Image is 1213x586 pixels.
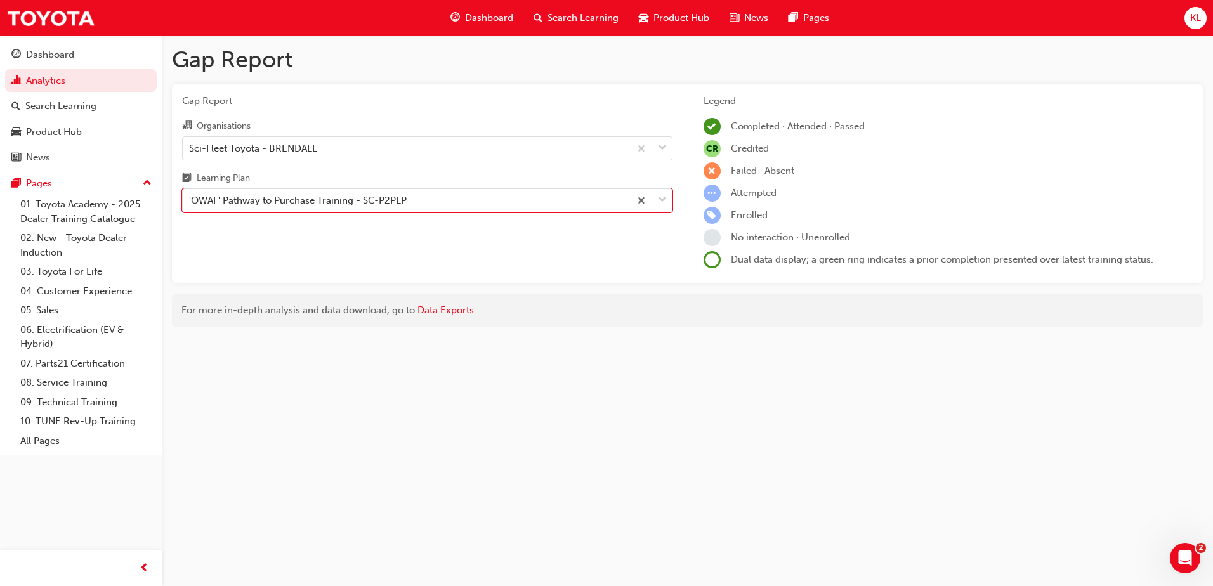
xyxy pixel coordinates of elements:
a: 08. Service Training [15,373,157,393]
button: KL [1184,7,1207,29]
a: 01. Toyota Academy - 2025 Dealer Training Catalogue [15,195,157,228]
span: 2 [1196,543,1206,553]
a: 02. New - Toyota Dealer Induction [15,228,157,262]
a: guage-iconDashboard [440,5,523,31]
a: 10. TUNE Rev-Up Training [15,412,157,431]
div: Product Hub [26,125,82,140]
a: Data Exports [417,304,474,316]
span: search-icon [11,101,20,112]
span: down-icon [658,192,667,209]
a: 05. Sales [15,301,157,320]
a: 03. Toyota For Life [15,262,157,282]
a: Dashboard [5,43,157,67]
span: null-icon [704,140,721,157]
span: guage-icon [11,49,21,61]
div: Legend [704,94,1193,108]
div: Learning Plan [197,172,250,185]
button: Pages [5,172,157,195]
a: 06. Electrification (EV & Hybrid) [15,320,157,354]
span: learningRecordVerb_NONE-icon [704,229,721,246]
span: learningRecordVerb_ENROLL-icon [704,207,721,224]
span: Completed · Attended · Passed [731,120,865,132]
span: Dashboard [465,11,513,25]
span: up-icon [143,175,152,192]
img: Trak [6,4,95,32]
a: 07. Parts21 Certification [15,354,157,374]
span: Product Hub [653,11,709,25]
span: search-icon [534,10,542,26]
div: 'OWAF' Pathway to Purchase Training - SC-P2PLP [189,193,407,208]
span: Dual data display; a green ring indicates a prior completion presented over latest training status. [731,254,1153,265]
span: Failed · Absent [731,165,794,176]
span: news-icon [11,152,21,164]
button: DashboardAnalyticsSearch LearningProduct HubNews [5,41,157,172]
span: Search Learning [547,11,619,25]
span: organisation-icon [182,120,192,132]
div: News [26,150,50,165]
a: All Pages [15,431,157,451]
div: Sci-Fleet Toyota - BRENDALE [189,141,318,155]
iframe: Intercom live chat [1170,543,1200,573]
span: No interaction · Unenrolled [731,231,850,243]
span: chart-icon [11,75,21,87]
div: Organisations [197,120,251,133]
span: prev-icon [140,561,149,576]
span: pages-icon [11,178,21,190]
h1: Gap Report [172,46,1203,74]
span: Enrolled [731,209,768,221]
a: News [5,146,157,169]
span: learningRecordVerb_ATTEMPT-icon [704,185,721,202]
span: learningplan-icon [182,173,192,185]
div: Search Learning [25,99,96,114]
span: pages-icon [789,10,798,26]
span: Gap Report [182,94,672,108]
span: learningRecordVerb_COMPLETE-icon [704,118,721,135]
a: Analytics [5,69,157,93]
span: car-icon [639,10,648,26]
a: Search Learning [5,94,157,118]
span: guage-icon [450,10,460,26]
span: KL [1190,11,1201,25]
a: 09. Technical Training [15,393,157,412]
a: Product Hub [5,120,157,144]
span: News [744,11,768,25]
span: down-icon [658,140,667,157]
a: search-iconSearch Learning [523,5,629,31]
a: car-iconProduct Hub [629,5,719,31]
span: learningRecordVerb_FAIL-icon [704,162,721,179]
div: Pages [26,176,52,191]
span: Pages [803,11,829,25]
a: news-iconNews [719,5,778,31]
span: Credited [731,143,769,154]
div: For more in-depth analysis and data download, go to [181,303,1193,318]
a: 04. Customer Experience [15,282,157,301]
span: news-icon [730,10,739,26]
span: car-icon [11,127,21,138]
span: Attempted [731,187,777,199]
div: Dashboard [26,48,74,62]
a: pages-iconPages [778,5,839,31]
